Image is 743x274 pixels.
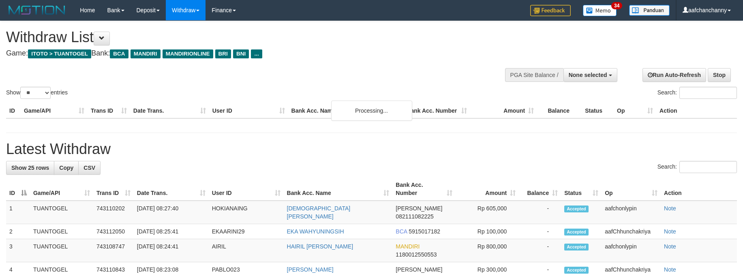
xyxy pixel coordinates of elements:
[21,103,88,118] th: Game/API
[6,4,68,16] img: MOTION_logo.png
[564,267,589,274] span: Accepted
[642,68,706,82] a: Run Auto-Refresh
[251,49,262,58] span: ...
[396,266,442,273] span: [PERSON_NAME]
[30,239,93,262] td: TUANTOGEL
[6,201,30,224] td: 1
[396,251,437,258] span: Copy 1180012550553 to clipboard
[6,224,30,239] td: 2
[530,5,571,16] img: Feedback.jpg
[602,201,661,224] td: aafchonlypin
[602,239,661,262] td: aafchonlypin
[6,29,487,45] h1: Withdraw List
[93,224,134,239] td: 743112050
[134,178,209,201] th: Date Trans.: activate to sort column ascending
[519,201,561,224] td: -
[134,224,209,239] td: [DATE] 08:25:41
[6,103,21,118] th: ID
[470,103,537,118] th: Amount
[396,205,442,212] span: [PERSON_NAME]
[6,178,30,201] th: ID: activate to sort column descending
[611,2,622,9] span: 34
[59,165,73,171] span: Copy
[679,161,737,173] input: Search:
[396,228,407,235] span: BCA
[569,72,607,78] span: None selected
[11,165,49,171] span: Show 25 rows
[456,201,519,224] td: Rp 605,000
[287,228,344,235] a: EKA WAHYUNINGSIH
[561,178,602,201] th: Status: activate to sort column ascending
[664,228,676,235] a: Note
[93,178,134,201] th: Trans ID: activate to sort column ascending
[6,141,737,157] h1: Latest Withdraw
[403,103,470,118] th: Bank Acc. Number
[392,178,456,201] th: Bank Acc. Number: activate to sort column ascending
[287,243,353,250] a: HAIRIL [PERSON_NAME]
[708,68,731,82] a: Stop
[284,178,393,201] th: Bank Acc. Name: activate to sort column ascending
[656,103,737,118] th: Action
[6,87,68,99] label: Show entries
[134,239,209,262] td: [DATE] 08:24:41
[287,205,351,220] a: [DEMOGRAPHIC_DATA][PERSON_NAME]
[233,49,249,58] span: BNI
[287,266,334,273] a: [PERSON_NAME]
[564,244,589,250] span: Accepted
[6,161,54,175] a: Show 25 rows
[130,103,209,118] th: Date Trans.
[84,165,95,171] span: CSV
[456,178,519,201] th: Amount: activate to sort column ascending
[209,103,288,118] th: User ID
[679,87,737,99] input: Search:
[163,49,213,58] span: MANDIRIONLINE
[456,224,519,239] td: Rp 100,000
[30,201,93,224] td: TUANTOGEL
[537,103,582,118] th: Balance
[88,103,130,118] th: Trans ID
[409,228,440,235] span: Copy 5915017182 to clipboard
[602,178,661,201] th: Op: activate to sort column ascending
[456,239,519,262] td: Rp 800,000
[564,205,589,212] span: Accepted
[396,243,420,250] span: MANDIRI
[30,178,93,201] th: Game/API: activate to sort column ascending
[519,224,561,239] td: -
[288,103,404,118] th: Bank Acc. Name
[6,239,30,262] td: 3
[134,201,209,224] td: [DATE] 08:27:40
[209,224,284,239] td: EKAARINI29
[20,87,51,99] select: Showentries
[93,239,134,262] td: 743108747
[28,49,91,58] span: ITOTO > TUANTOGEL
[209,201,284,224] td: HOKIANAING
[582,103,614,118] th: Status
[629,5,670,16] img: panduan.png
[614,103,656,118] th: Op
[209,239,284,262] td: AIRIL
[602,224,661,239] td: aafChhunchakriya
[583,5,617,16] img: Button%20Memo.svg
[519,239,561,262] td: -
[664,243,676,250] a: Note
[131,49,161,58] span: MANDIRI
[215,49,231,58] span: BRI
[110,49,128,58] span: BCA
[331,101,412,121] div: Processing...
[54,161,79,175] a: Copy
[93,201,134,224] td: 743110202
[6,49,487,58] h4: Game: Bank:
[30,224,93,239] td: TUANTOGEL
[657,161,737,173] label: Search:
[657,87,737,99] label: Search:
[661,178,737,201] th: Action
[519,178,561,201] th: Balance: activate to sort column ascending
[505,68,563,82] div: PGA Site Balance /
[664,266,676,273] a: Note
[78,161,101,175] a: CSV
[564,229,589,235] span: Accepted
[664,205,676,212] a: Note
[563,68,617,82] button: None selected
[396,213,433,220] span: Copy 082111082225 to clipboard
[209,178,284,201] th: User ID: activate to sort column ascending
